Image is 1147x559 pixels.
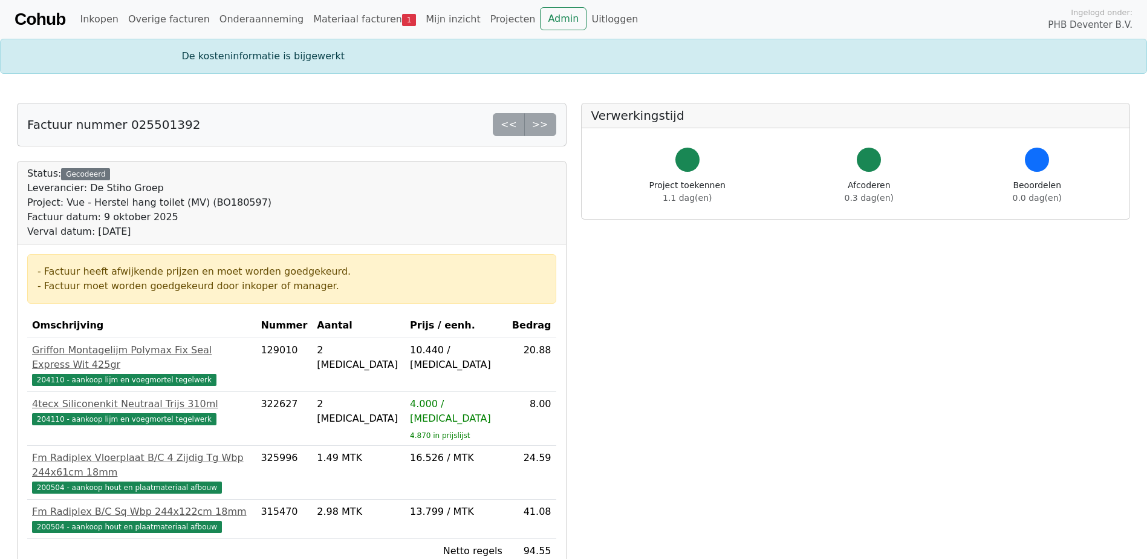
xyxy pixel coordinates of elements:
[845,193,894,203] span: 0.3 dag(en)
[317,343,400,372] div: 2 [MEDICAL_DATA]
[402,14,416,26] span: 1
[27,195,271,210] div: Project: Vue - Herstel hang toilet (MV) (BO180597)
[410,505,502,519] div: 13.799 / MTK
[312,313,405,338] th: Aantal
[37,264,546,279] div: - Factuur heeft afwijkende prijzen en moet worden goedgekeurd.
[27,117,200,132] h5: Factuur nummer 025501392
[410,451,502,465] div: 16.526 / MTK
[507,446,556,500] td: 24.59
[32,451,251,494] a: Fm Radiplex Vloerplaat B/C 4 Zijdig Tg Wbp 244x61cm 18mm200504 - aankoop hout en plaatmateriaal a...
[591,108,1120,123] h5: Verwerkingstijd
[37,279,546,293] div: - Factuur moet worden goedgekeurd door inkoper of manager.
[1071,7,1132,18] span: Ingelogd onder:
[27,224,271,239] div: Verval datum: [DATE]
[256,500,312,539] td: 315470
[175,49,973,64] div: De kosteninformatie is bijgewerkt
[586,7,643,31] a: Uitloggen
[317,451,400,465] div: 1.49 MTK
[27,210,271,224] div: Factuur datum: 9 oktober 2025
[32,397,251,411] div: 4tecx Siliconenkit Neutraal Trijs 310ml
[75,7,123,31] a: Inkopen
[486,7,541,31] a: Projecten
[1013,179,1062,204] div: Beoordelen
[649,179,726,204] div: Project toekennen
[27,181,271,195] div: Leverancier: De Stiho Groep
[308,7,421,31] a: Materiaal facturen1
[32,374,216,386] span: 204110 - aankoop lijm en voegmortel tegelwerk
[32,521,222,533] span: 200504 - aankoop hout en plaatmateriaal afbouw
[256,313,312,338] th: Nummer
[663,193,712,203] span: 1.1 dag(en)
[405,313,507,338] th: Prijs / eenh.
[123,7,215,31] a: Overige facturen
[27,313,256,338] th: Omschrijving
[256,338,312,392] td: 129010
[32,482,222,494] span: 200504 - aankoop hout en plaatmateriaal afbouw
[317,505,400,519] div: 2.98 MTK
[410,397,502,426] div: 4.000 / [MEDICAL_DATA]
[845,179,894,204] div: Afcoderen
[1048,18,1132,32] span: PHB Deventer B.V.
[410,343,502,372] div: 10.440 / [MEDICAL_DATA]
[256,446,312,500] td: 325996
[540,7,586,30] a: Admin
[317,397,400,426] div: 2 [MEDICAL_DATA]
[32,343,251,387] a: Griffon Montagelijm Polymax Fix Seal Express Wit 425gr204110 - aankoop lijm en voegmortel tegelwerk
[507,392,556,446] td: 8.00
[32,343,251,372] div: Griffon Montagelijm Polymax Fix Seal Express Wit 425gr
[421,7,486,31] a: Mijn inzicht
[32,397,251,426] a: 4tecx Siliconenkit Neutraal Trijs 310ml204110 - aankoop lijm en voegmortel tegelwerk
[32,505,251,519] div: Fm Radiplex B/C Sq Wbp 244x122cm 18mm
[507,313,556,338] th: Bedrag
[1013,193,1062,203] span: 0.0 dag(en)
[61,168,110,180] div: Gecodeerd
[256,392,312,446] td: 322627
[410,431,470,440] sub: 4.870 in prijslijst
[32,413,216,425] span: 204110 - aankoop lijm en voegmortel tegelwerk
[27,166,271,239] div: Status:
[507,500,556,539] td: 41.08
[507,338,556,392] td: 20.88
[15,5,65,34] a: Cohub
[215,7,308,31] a: Onderaanneming
[32,451,251,480] div: Fm Radiplex Vloerplaat B/C 4 Zijdig Tg Wbp 244x61cm 18mm
[32,505,251,534] a: Fm Radiplex B/C Sq Wbp 244x122cm 18mm200504 - aankoop hout en plaatmateriaal afbouw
